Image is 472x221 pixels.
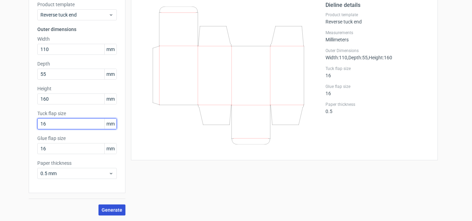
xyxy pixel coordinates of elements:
[98,204,125,215] button: Generate
[102,208,122,212] span: Generate
[37,160,117,167] label: Paper thickness
[37,85,117,92] label: Height
[37,60,117,67] label: Depth
[325,84,429,96] div: 16
[325,1,429,9] h2: Dieline details
[104,94,116,104] span: mm
[104,69,116,79] span: mm
[37,1,117,8] label: Product template
[40,170,108,177] span: 0.5 mm
[325,12,429,18] label: Product template
[104,119,116,129] span: mm
[325,55,347,60] span: Width : 110
[347,55,368,60] span: , Depth : 55
[325,84,429,89] label: Glue flap size
[325,48,429,53] label: Outer Dimensions
[368,55,392,60] span: , Height : 160
[325,102,429,107] label: Paper thickness
[104,44,116,54] span: mm
[37,36,117,42] label: Width
[325,66,429,71] label: Tuck flap size
[40,11,108,18] span: Reverse tuck end
[37,135,117,142] label: Glue flap size
[325,12,429,24] div: Reverse tuck end
[325,66,429,78] div: 16
[37,110,117,117] label: Tuck flap size
[104,143,116,154] span: mm
[325,102,429,114] div: 0.5
[37,26,117,33] h3: Outer dimensions
[325,30,429,42] div: Millimeters
[325,30,429,36] label: Measurements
